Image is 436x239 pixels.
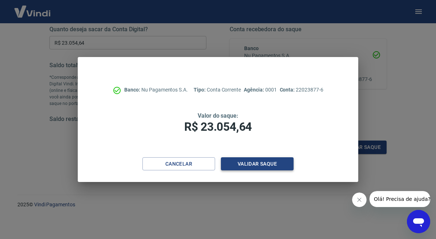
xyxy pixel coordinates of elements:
[221,157,294,171] button: Validar saque
[280,86,323,94] p: 22023877-6
[124,87,141,93] span: Banco:
[352,193,367,207] iframe: Fechar mensagem
[407,210,430,233] iframe: Botão para abrir a janela de mensagens
[244,87,265,93] span: Agência:
[194,86,241,94] p: Conta Corrente
[184,120,252,134] span: R$ 23.054,64
[124,86,188,94] p: Nu Pagamentos S.A.
[280,87,296,93] span: Conta:
[142,157,215,171] button: Cancelar
[244,86,276,94] p: 0001
[370,191,430,207] iframe: Mensagem da empresa
[198,112,238,119] span: Valor do saque:
[194,87,207,93] span: Tipo:
[4,5,61,11] span: Olá! Precisa de ajuda?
